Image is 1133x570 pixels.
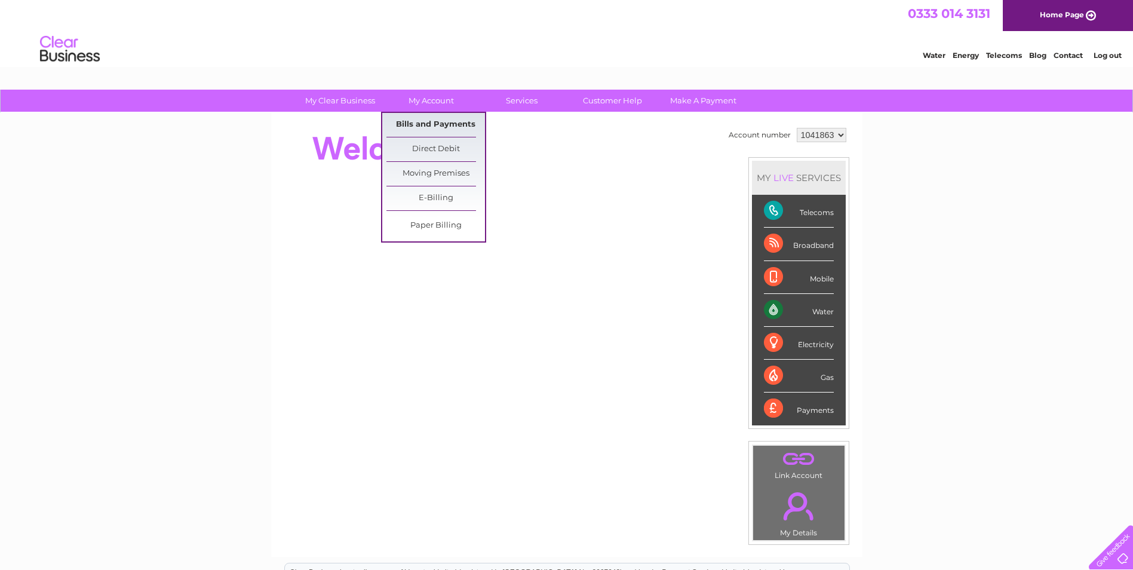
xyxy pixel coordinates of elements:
[39,31,100,68] img: logo.png
[1054,51,1083,60] a: Contact
[908,6,990,21] a: 0333 014 3131
[752,161,846,195] div: MY SERVICES
[382,90,480,112] a: My Account
[764,327,834,360] div: Electricity
[654,90,753,112] a: Make A Payment
[764,228,834,261] div: Broadband
[764,294,834,327] div: Water
[285,7,849,58] div: Clear Business is a trading name of Verastar Limited (registered in [GEOGRAPHIC_DATA] No. 3667643...
[1029,51,1046,60] a: Blog
[386,137,485,161] a: Direct Debit
[764,195,834,228] div: Telecoms
[953,51,979,60] a: Energy
[386,186,485,210] a: E-Billing
[764,261,834,294] div: Mobile
[753,482,845,541] td: My Details
[764,360,834,393] div: Gas
[386,113,485,137] a: Bills and Payments
[386,162,485,186] a: Moving Premises
[726,125,794,145] td: Account number
[386,214,485,238] a: Paper Billing
[764,393,834,425] div: Payments
[753,445,845,483] td: Link Account
[986,51,1022,60] a: Telecoms
[923,51,945,60] a: Water
[756,485,842,527] a: .
[756,449,842,470] a: .
[771,172,796,183] div: LIVE
[472,90,571,112] a: Services
[1094,51,1122,60] a: Log out
[291,90,389,112] a: My Clear Business
[563,90,662,112] a: Customer Help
